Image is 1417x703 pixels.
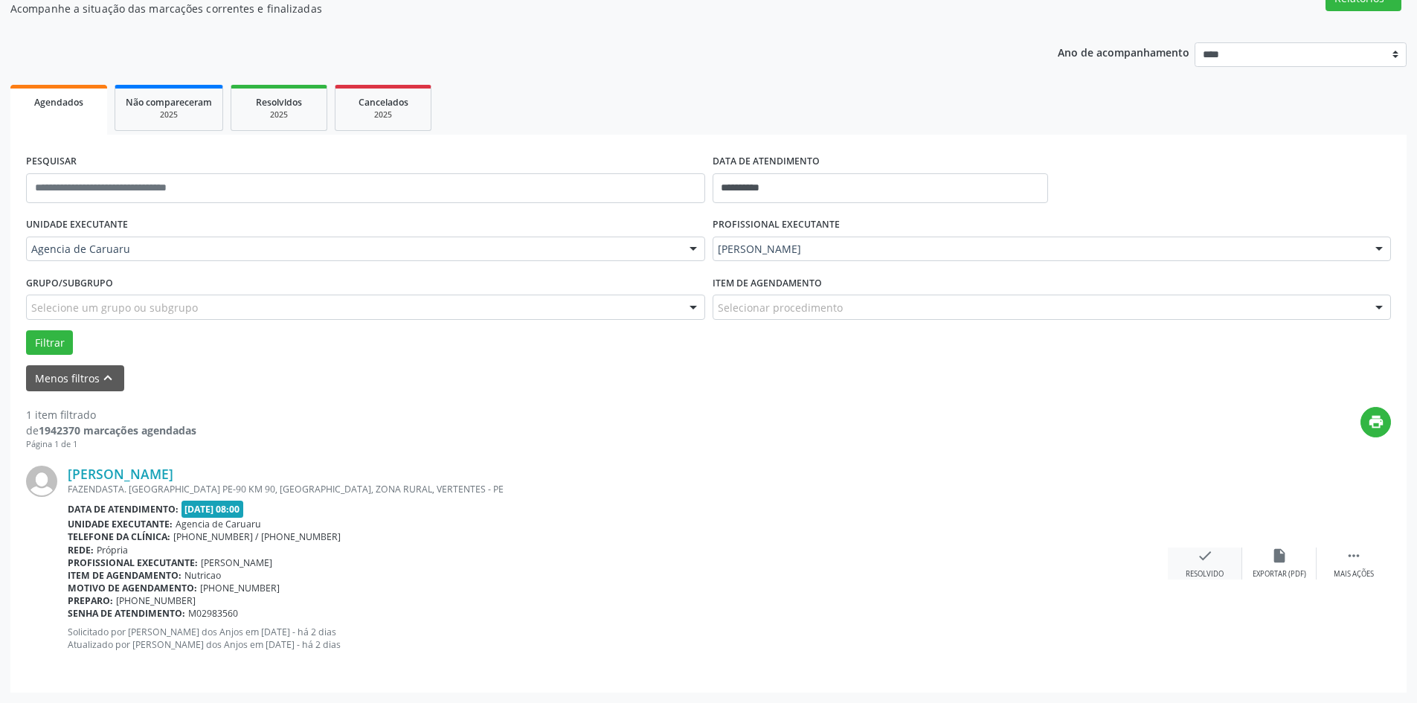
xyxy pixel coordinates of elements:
[26,466,57,497] img: img
[68,569,181,582] b: Item de agendamento:
[256,96,302,109] span: Resolvidos
[713,214,840,237] label: PROFISSIONAL EXECUTANTE
[68,582,197,594] b: Motivo de agendamento:
[68,483,1168,495] div: FAZENDASTA. [GEOGRAPHIC_DATA] PE-90 KM 90, [GEOGRAPHIC_DATA], ZONA RURAL, VERTENTES - PE
[1197,548,1213,564] i: check
[68,518,173,530] b: Unidade executante:
[188,607,238,620] span: M02983560
[68,556,198,569] b: Profissional executante:
[31,242,675,257] span: Agencia de Caruaru
[200,582,280,594] span: [PHONE_NUMBER]
[359,96,408,109] span: Cancelados
[713,150,820,173] label: DATA DE ATENDIMENTO
[26,423,196,438] div: de
[31,300,198,315] span: Selecione um grupo ou subgrupo
[1334,569,1374,580] div: Mais ações
[39,423,196,437] strong: 1942370 marcações agendadas
[26,407,196,423] div: 1 item filtrado
[68,607,185,620] b: Senha de atendimento:
[181,501,244,518] span: [DATE] 08:00
[34,96,83,109] span: Agendados
[1346,548,1362,564] i: 
[68,466,173,482] a: [PERSON_NAME]
[1058,42,1189,61] p: Ano de acompanhamento
[1368,414,1384,430] i: print
[68,530,170,543] b: Telefone da clínica:
[126,109,212,121] div: 2025
[116,594,196,607] span: [PHONE_NUMBER]
[26,330,73,356] button: Filtrar
[10,1,988,16] p: Acompanhe a situação das marcações correntes e finalizadas
[26,214,128,237] label: UNIDADE EXECUTANTE
[718,242,1361,257] span: [PERSON_NAME]
[1253,569,1306,580] div: Exportar (PDF)
[26,438,196,451] div: Página 1 de 1
[26,150,77,173] label: PESQUISAR
[97,544,128,556] span: Própria
[346,109,420,121] div: 2025
[718,300,843,315] span: Selecionar procedimento
[68,626,1168,651] p: Solicitado por [PERSON_NAME] dos Anjos em [DATE] - há 2 dias Atualizado por [PERSON_NAME] dos Anj...
[713,272,822,295] label: Item de agendamento
[68,594,113,607] b: Preparo:
[126,96,212,109] span: Não compareceram
[1186,569,1224,580] div: Resolvido
[1271,548,1288,564] i: insert_drive_file
[26,272,113,295] label: Grupo/Subgrupo
[201,556,272,569] span: [PERSON_NAME]
[173,530,341,543] span: [PHONE_NUMBER] / [PHONE_NUMBER]
[68,544,94,556] b: Rede:
[68,503,179,516] b: Data de atendimento:
[100,370,116,386] i: keyboard_arrow_up
[176,518,261,530] span: Agencia de Caruaru
[184,569,221,582] span: Nutricao
[1360,407,1391,437] button: print
[26,365,124,391] button: Menos filtroskeyboard_arrow_up
[242,109,316,121] div: 2025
